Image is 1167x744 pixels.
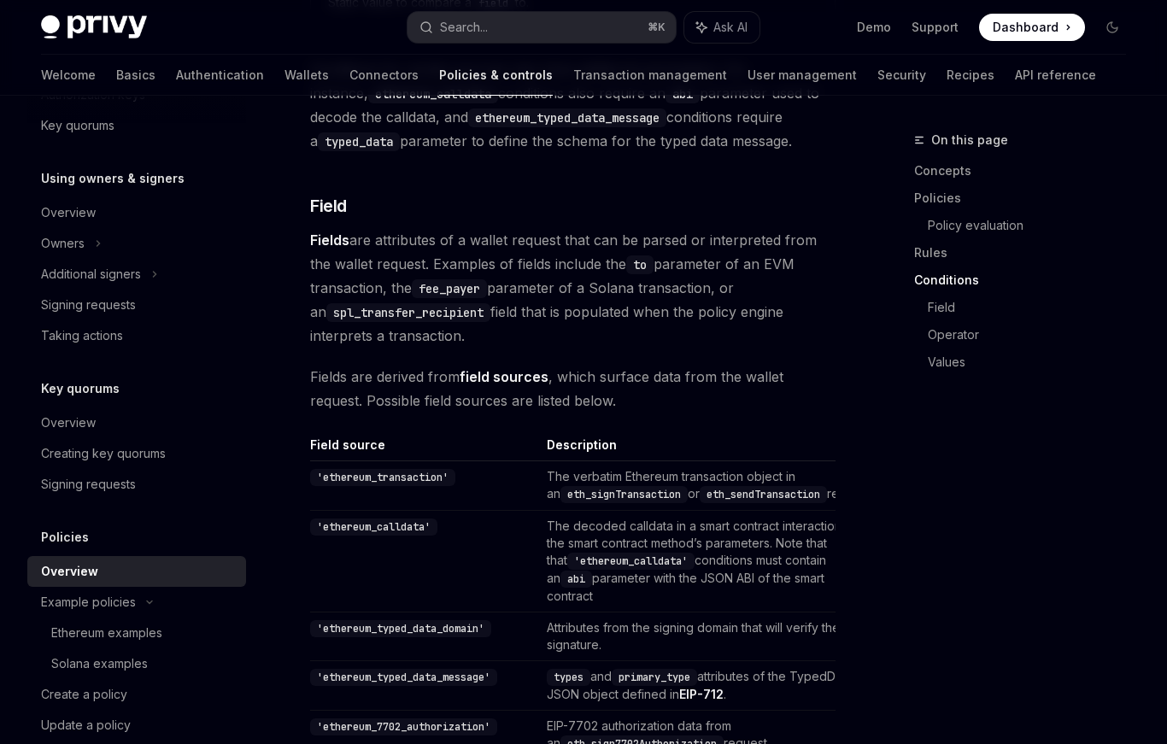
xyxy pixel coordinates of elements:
a: Overview [27,556,246,587]
div: Signing requests [41,295,136,315]
a: Signing requests [27,290,246,320]
span: ⌘ K [648,21,666,34]
a: Demo [857,19,891,36]
code: eth_signTransaction [560,486,688,503]
code: 'ethereum_typed_data_message' [310,669,497,686]
a: User management [748,55,857,96]
strong: Fields [310,231,349,249]
div: Owners [41,233,85,254]
span: Ask AI [713,19,748,36]
div: Creating key quorums [41,443,166,464]
a: Operator [928,321,1140,349]
td: Attributes from the signing domain that will verify the signature. [540,612,880,660]
div: Overview [41,413,96,433]
div: Overview [41,561,98,582]
a: Overview [27,197,246,228]
a: Security [877,55,926,96]
code: 'ethereum_calldata' [310,518,437,536]
code: types [547,669,590,686]
a: Values [928,349,1140,376]
a: Rules [914,239,1140,267]
a: Support [912,19,959,36]
a: Recipes [947,55,994,96]
a: Basics [116,55,155,96]
a: Welcome [41,55,96,96]
a: API reference [1015,55,1096,96]
code: ethereum_calldata [368,85,498,103]
a: Overview [27,407,246,438]
div: Key quorums [41,115,114,136]
div: Ethereum examples [51,623,162,643]
code: eth_sendTransaction [700,486,827,503]
a: Dashboard [979,14,1085,41]
span: are attributes of a wallet request that can be parsed or interpreted from the wallet request. Exa... [310,228,836,348]
h5: Using owners & signers [41,168,185,189]
div: Search... [440,17,488,38]
button: Toggle dark mode [1099,14,1126,41]
div: Signing requests [41,474,136,495]
code: 'ethereum_calldata' [567,553,695,570]
code: typed_data [318,132,400,151]
a: Update a policy [27,710,246,741]
td: The verbatim Ethereum transaction object in an or request. [540,460,880,510]
img: dark logo [41,15,147,39]
span: Dashboard [993,19,1059,36]
a: Signing requests [27,469,246,500]
button: Ask AI [684,12,759,43]
a: Key quorums [27,110,246,141]
a: Taking actions [27,320,246,351]
a: Ethereum examples [27,618,246,648]
div: Overview [41,202,96,223]
code: 'ethereum_typed_data_domain' [310,620,491,637]
a: Concepts [914,157,1140,185]
code: spl_transfer_recipient [326,303,490,322]
div: Update a policy [41,715,131,735]
div: Example policies [41,592,136,612]
span: On this page [931,130,1008,150]
th: Description [540,436,880,461]
a: Creating key quorums [27,438,246,469]
code: ethereum_typed_data_message [468,108,666,127]
td: and attributes of the TypedData JSON object defined in . [540,660,880,710]
a: Policies [914,185,1140,212]
a: Create a policy [27,679,246,710]
a: Wallets [284,55,329,96]
td: The decoded calldata in a smart contract interaction as the smart contract method’s parameters. N... [540,510,880,612]
a: Conditions [914,267,1140,294]
a: EIP-712 [679,687,724,702]
div: Additional signers [41,264,141,284]
th: Field source [310,436,540,461]
a: Policies & controls [439,55,553,96]
code: fee_payer [412,279,487,298]
a: Field [928,294,1140,321]
code: 'ethereum_7702_authorization' [310,718,497,735]
div: Create a policy [41,684,127,705]
strong: field sources [460,368,548,385]
h5: Policies [41,527,89,548]
a: Authentication [176,55,264,96]
a: Connectors [349,55,419,96]
div: Taking actions [41,325,123,346]
button: Search...⌘K [408,12,677,43]
code: abi [560,571,592,588]
span: Fields are derived from , which surface data from the wallet request. Possible field sources are ... [310,365,836,413]
a: Policy evaluation [928,212,1140,239]
code: 'ethereum_transaction' [310,469,455,486]
a: Transaction management [573,55,727,96]
div: Solana examples [51,653,148,674]
span: Field [310,194,347,218]
code: primary_type [612,669,697,686]
h5: Key quorums [41,378,120,399]
a: Solana examples [27,648,246,679]
span: Conditions for certain sources may have additional parameters. For instance, conditions also requ... [310,57,836,153]
code: to [626,255,654,274]
code: abi [666,85,700,103]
